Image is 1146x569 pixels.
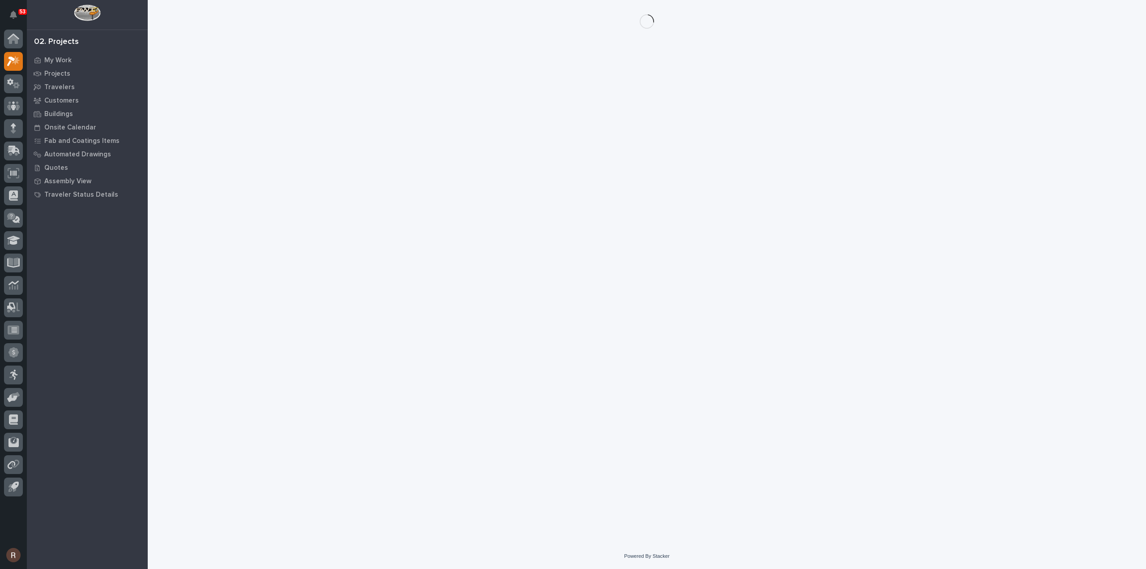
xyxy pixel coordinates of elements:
[11,11,23,25] div: Notifications53
[44,97,79,105] p: Customers
[27,134,148,147] a: Fab and Coatings Items
[20,9,26,15] p: 53
[44,83,75,91] p: Travelers
[44,191,118,199] p: Traveler Status Details
[4,5,23,24] button: Notifications
[44,137,120,145] p: Fab and Coatings Items
[4,546,23,565] button: users-avatar
[44,177,91,185] p: Assembly View
[74,4,100,21] img: Workspace Logo
[27,121,148,134] a: Onsite Calendar
[27,147,148,161] a: Automated Drawings
[27,53,148,67] a: My Work
[34,37,79,47] div: 02. Projects
[27,107,148,121] a: Buildings
[27,188,148,201] a: Traveler Status Details
[27,94,148,107] a: Customers
[27,80,148,94] a: Travelers
[44,124,96,132] p: Onsite Calendar
[27,161,148,174] a: Quotes
[44,56,72,65] p: My Work
[624,553,669,559] a: Powered By Stacker
[27,67,148,80] a: Projects
[44,110,73,118] p: Buildings
[44,70,70,78] p: Projects
[27,174,148,188] a: Assembly View
[44,151,111,159] p: Automated Drawings
[44,164,68,172] p: Quotes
